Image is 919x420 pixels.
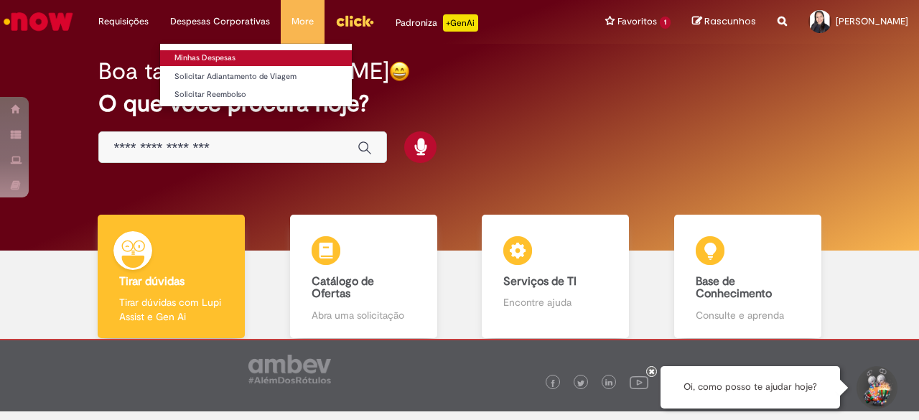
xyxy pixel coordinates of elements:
[577,380,584,387] img: logo_footer_twitter.png
[704,14,756,28] span: Rascunhos
[617,14,657,29] span: Favoritos
[459,215,652,339] a: Serviços de TI Encontre ajuda
[312,274,374,302] b: Catálogo de Ofertas
[98,91,820,116] h2: O que você procura hoje?
[503,274,577,289] b: Serviços de TI
[692,15,756,29] a: Rascunhos
[630,373,648,391] img: logo_footer_youtube.png
[159,43,353,107] ul: Despesas Corporativas
[98,59,389,84] h2: Boa tarde, [PERSON_NAME]
[854,366,897,409] button: Iniciar Conversa de Suporte
[160,87,352,103] a: Solicitar Reembolso
[312,308,416,322] p: Abra uma solicitação
[1,7,75,36] img: ServiceNow
[696,274,772,302] b: Base de Conhecimento
[396,14,478,32] div: Padroniza
[248,355,331,383] img: logo_footer_ambev_rotulo_gray.png
[696,308,800,322] p: Consulte e aprenda
[98,14,149,29] span: Requisições
[119,295,223,324] p: Tirar dúvidas com Lupi Assist e Gen Ai
[389,61,410,82] img: happy-face.png
[335,10,374,32] img: click_logo_yellow_360x200.png
[75,215,268,339] a: Tirar dúvidas Tirar dúvidas com Lupi Assist e Gen Ai
[660,17,671,29] span: 1
[160,50,352,66] a: Minhas Despesas
[661,366,840,409] div: Oi, como posso te ajudar hoje?
[549,380,556,387] img: logo_footer_facebook.png
[291,14,314,29] span: More
[268,215,460,339] a: Catálogo de Ofertas Abra uma solicitação
[170,14,270,29] span: Despesas Corporativas
[605,379,612,388] img: logo_footer_linkedin.png
[119,274,185,289] b: Tirar dúvidas
[652,215,844,339] a: Base de Conhecimento Consulte e aprenda
[503,295,607,309] p: Encontre ajuda
[836,15,908,27] span: [PERSON_NAME]
[443,14,478,32] p: +GenAi
[160,69,352,85] a: Solicitar Adiantamento de Viagem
